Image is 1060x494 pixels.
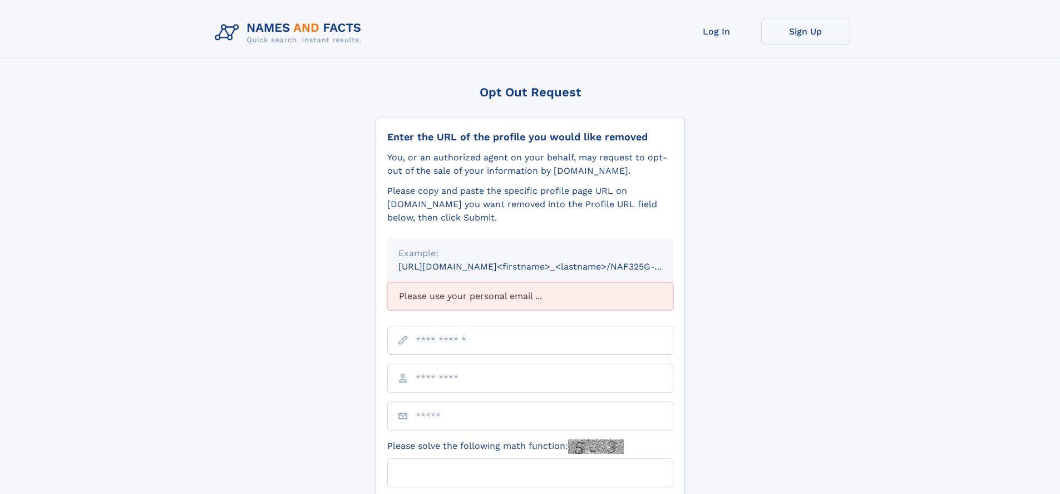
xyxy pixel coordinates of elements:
div: Opt Out Request [376,85,685,99]
div: Example: [398,247,662,260]
div: Please copy and paste the specific profile page URL on [DOMAIN_NAME] you want removed into the Pr... [387,184,673,224]
label: Please solve the following math function: [387,439,624,454]
div: Please use your personal email ... [387,282,673,310]
a: Log In [672,18,761,45]
small: [URL][DOMAIN_NAME]<firstname>_<lastname>/NAF325G-xxxxxxxx [398,261,694,272]
div: You, or an authorized agent on your behalf, may request to opt-out of the sale of your informatio... [387,151,673,178]
div: Enter the URL of the profile you would like removed [387,131,673,143]
img: Logo Names and Facts [210,18,371,48]
a: Sign Up [761,18,850,45]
